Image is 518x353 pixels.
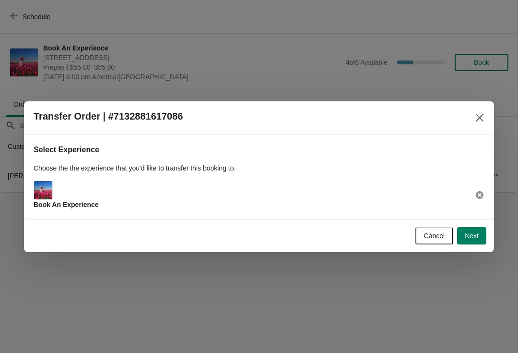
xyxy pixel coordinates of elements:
span: Book An Experience [34,201,99,208]
h2: Select Experience [34,144,484,156]
span: Cancel [424,232,445,240]
h2: Transfer Order | #7132881617086 [34,111,183,122]
button: Close [471,109,488,126]
button: Next [457,227,486,244]
img: Main Experience Image [34,181,52,199]
span: Next [465,232,479,240]
p: Choose the the experience that you'd like to transfer this booking to. [34,163,484,173]
button: Cancel [415,227,454,244]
